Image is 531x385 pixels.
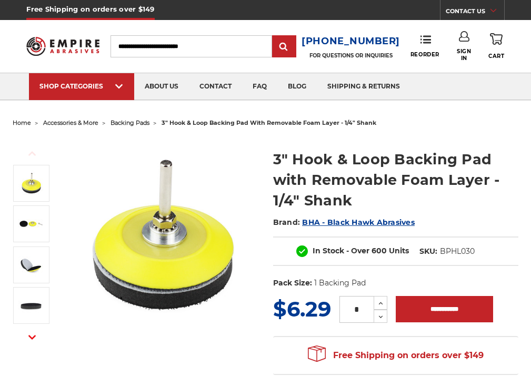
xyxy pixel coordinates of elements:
dt: SKU: [419,246,437,257]
span: 600 [372,246,387,255]
dd: 1 Backing Pad [314,278,366,289]
span: Cart [488,53,504,60]
a: accessories & more [43,119,98,126]
dd: BPHL030 [440,246,475,257]
img: Empire Abrasives 3-inch backing pad with foam layer peeled back to show durable hook and loop fas... [18,252,44,278]
a: about us [134,73,189,100]
img: Close-up of Empire Abrasives 3-inch hook and loop backing pad with a removable foam layer and 1/4... [64,138,258,332]
a: CONTACT US [446,5,504,20]
span: Reorder [410,51,439,58]
input: Submit [274,36,295,57]
a: BHA - Black Hawk Abrasives [302,218,415,227]
img: 3-inch foam pad featuring a durable hook and loop design, ideal for various sanding tasks. [18,292,44,319]
span: Sign In [453,48,474,62]
span: - Over [346,246,369,255]
span: Free Shipping on orders over $149 [308,345,484,366]
img: Empire Abrasives [26,32,99,61]
span: $6.29 [273,296,331,322]
img: Disassembled view of Empire Abrasives 3-inch hook and loop backing pad, showing the foam pad, bac... [18,211,44,237]
span: Brand: [273,218,300,227]
a: faq [242,73,277,100]
a: shipping & returns [317,73,410,100]
span: In Stock [313,246,344,255]
a: contact [189,73,242,100]
a: Cart [488,31,504,61]
span: 3" hook & loop backing pad with removable foam layer - 1/4" shank [162,119,376,126]
img: Close-up of Empire Abrasives 3-inch hook and loop backing pad with a removable foam layer and 1/4... [18,170,44,196]
dt: Pack Size: [273,278,312,289]
h1: 3" Hook & Loop Backing Pad with Removable Foam Layer - 1/4" Shank [273,149,519,211]
a: backing pads [111,119,149,126]
a: home [13,119,31,126]
a: [PHONE_NUMBER] [302,34,400,49]
span: Units [389,246,409,255]
a: blog [277,73,317,100]
button: Previous [19,142,45,165]
a: Reorder [410,35,439,57]
div: SHOP CATEGORIES [39,82,124,90]
p: FOR QUESTIONS OR INQUIRIES [302,52,400,59]
button: Next [19,325,45,348]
